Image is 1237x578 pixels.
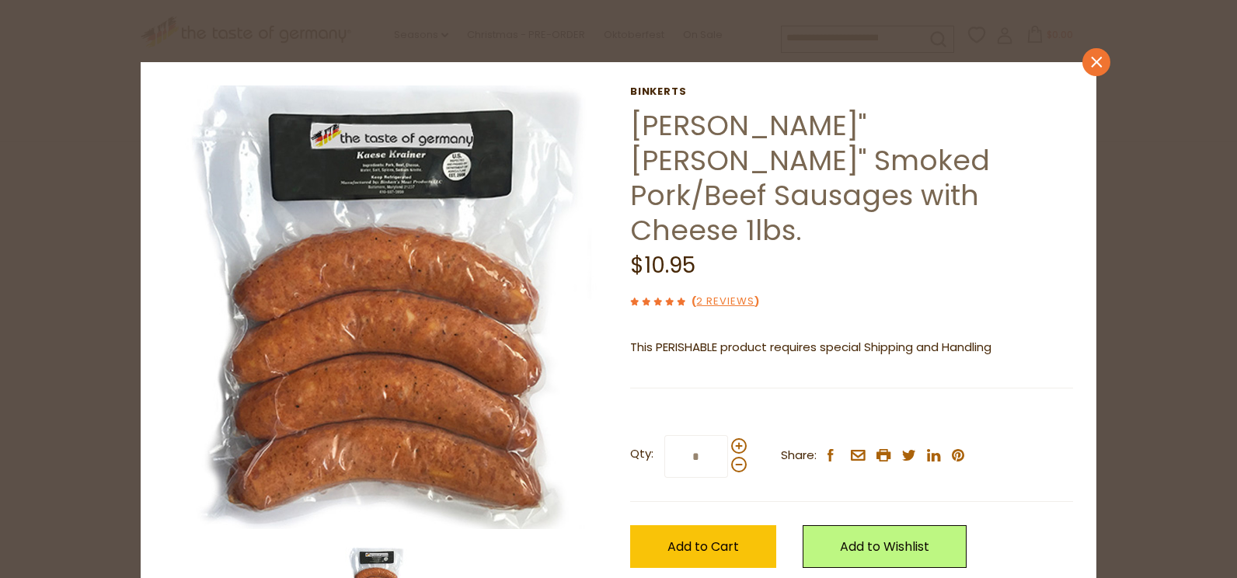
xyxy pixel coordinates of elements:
[667,538,739,555] span: Add to Cart
[630,85,1073,98] a: Binkerts
[692,294,759,308] span: ( )
[645,369,1073,388] li: We will ship this product in heat-protective packaging and ice.
[630,525,776,568] button: Add to Cart
[803,525,967,568] a: Add to Wishlist
[630,338,1073,357] p: This PERISHABLE product requires special Shipping and Handling
[164,85,608,529] img: Binkert's"Käse Krainer" Smoked Pork/Beef Sausages with Cheese 1lbs.
[630,444,653,464] strong: Qty:
[630,250,695,280] span: $10.95
[696,294,754,310] a: 2 Reviews
[664,435,728,478] input: Qty:
[630,106,990,250] a: [PERSON_NAME]"[PERSON_NAME]" Smoked Pork/Beef Sausages with Cheese 1lbs.
[781,446,817,465] span: Share:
